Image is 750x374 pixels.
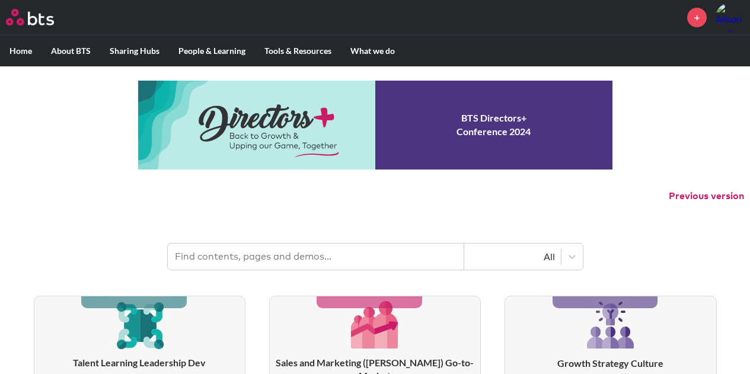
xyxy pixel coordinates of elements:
[169,36,255,66] label: People & Learning
[582,296,639,353] img: [object Object]
[716,3,744,31] img: Alison Ryder
[716,3,744,31] a: Profile
[470,250,555,263] div: All
[341,36,404,66] label: What we do
[100,36,169,66] label: Sharing Hubs
[138,81,612,170] a: Conference 2024
[6,9,54,25] img: BTS Logo
[347,296,403,353] img: [object Object]
[255,36,341,66] label: Tools & Resources
[42,36,100,66] label: About BTS
[687,8,707,27] a: +
[111,296,168,353] img: [object Object]
[168,244,464,270] input: Find contents, pages and demos...
[669,190,744,203] button: Previous version
[34,356,245,369] h3: Talent Learning Leadership Dev
[6,9,76,25] a: Go home
[505,357,716,370] h3: Growth Strategy Culture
